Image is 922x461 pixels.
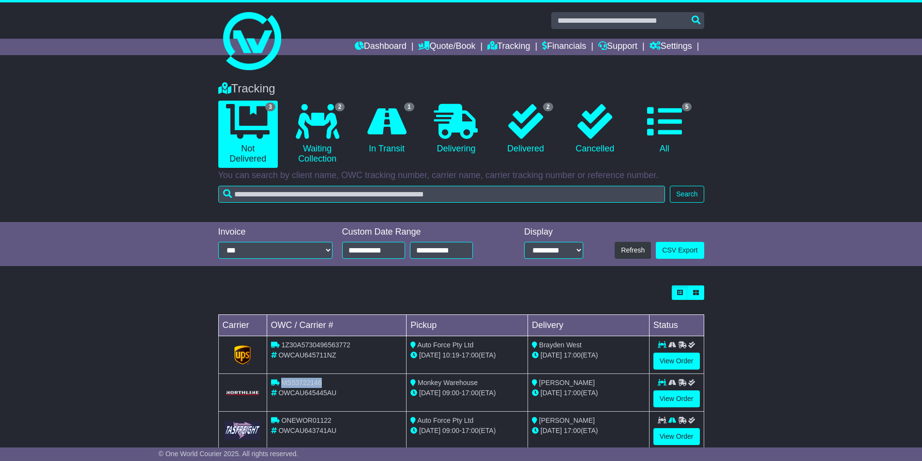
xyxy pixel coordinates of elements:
span: OWCAU645445AU [278,389,336,397]
span: [DATE] [419,427,440,434]
span: [DATE] [419,389,440,397]
span: [DATE] [541,427,562,434]
span: 17:00 [462,351,479,359]
span: 17:00 [564,389,581,397]
td: Delivery [528,315,649,336]
span: 17:00 [564,351,581,359]
a: Settings [650,39,692,55]
img: GetCarrierServiceLogo [234,345,251,365]
a: View Order [653,390,700,407]
div: - (ETA) [410,350,524,360]
span: 09:00 [442,389,459,397]
td: OWC / Carrier # [267,315,407,336]
span: [PERSON_NAME] [539,379,595,387]
div: - (ETA) [410,388,524,398]
div: - (ETA) [410,426,524,436]
img: GetCarrierServiceLogo [225,390,261,396]
a: 1 In Transit [357,101,416,158]
span: © One World Courier 2025. All rights reserved. [159,450,299,458]
a: Financials [542,39,586,55]
a: Tracking [487,39,530,55]
a: View Order [653,353,700,370]
a: Support [598,39,637,55]
span: 2 [335,103,345,111]
span: OWCAU645711NZ [278,351,336,359]
button: Search [670,186,704,203]
span: ONEWOR01122 [281,416,331,424]
span: OWCAU643741AU [278,427,336,434]
a: Dashboard [355,39,407,55]
div: (ETA) [532,388,645,398]
span: 1Z30A5730496563772 [281,341,350,349]
button: Refresh [615,242,651,259]
a: 5 All [635,101,694,158]
span: Auto Force Pty Ltd [417,341,473,349]
a: Cancelled [565,101,625,158]
td: Status [649,315,704,336]
span: 10:19 [442,351,459,359]
span: Brayden West [539,341,582,349]
img: GetCarrierServiceLogo [225,421,261,440]
a: CSV Export [656,242,704,259]
a: Delivering [426,101,486,158]
span: MS53722146 [281,379,321,387]
td: Carrier [218,315,267,336]
a: View Order [653,428,700,445]
span: [DATE] [541,351,562,359]
span: 17:00 [462,389,479,397]
div: Display [524,227,583,238]
a: Quote/Book [418,39,475,55]
div: (ETA) [532,350,645,360]
span: 1 [404,103,414,111]
a: 2 Delivered [496,101,555,158]
td: Pickup [407,315,528,336]
a: 3 Not Delivered [218,101,278,168]
span: Monkey Warehouse [418,379,478,387]
div: Tracking [213,82,709,96]
span: Auto Force Pty Ltd [417,416,473,424]
span: 09:00 [442,427,459,434]
span: 5 [682,103,692,111]
span: 2 [543,103,553,111]
span: 3 [265,103,275,111]
a: 2 Waiting Collection [287,101,347,168]
div: (ETA) [532,426,645,436]
div: Custom Date Range [342,227,498,238]
span: 17:00 [462,427,479,434]
span: 17:00 [564,427,581,434]
span: [DATE] [541,389,562,397]
div: Invoice [218,227,333,238]
span: [PERSON_NAME] [539,416,595,424]
span: [DATE] [419,351,440,359]
p: You can search by client name, OWC tracking number, carrier name, carrier tracking number or refe... [218,170,704,181]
